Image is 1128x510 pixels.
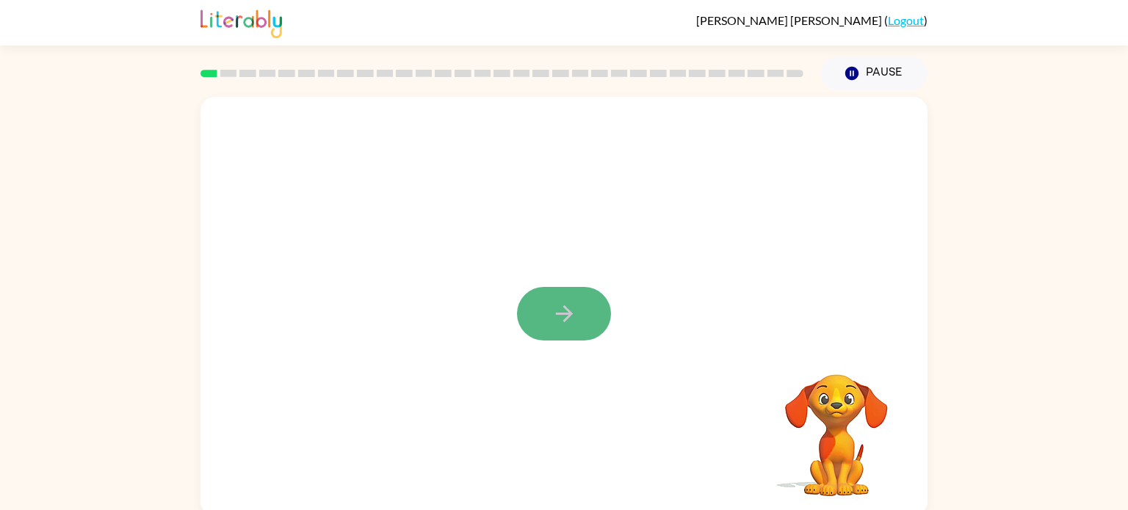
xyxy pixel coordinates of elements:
[888,13,924,27] a: Logout
[821,57,928,90] button: Pause
[200,6,282,38] img: Literably
[763,351,910,498] video: Your browser must support playing .mp4 files to use Literably. Please try using another browser.
[696,13,884,27] span: [PERSON_NAME] [PERSON_NAME]
[696,13,928,27] div: ( )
